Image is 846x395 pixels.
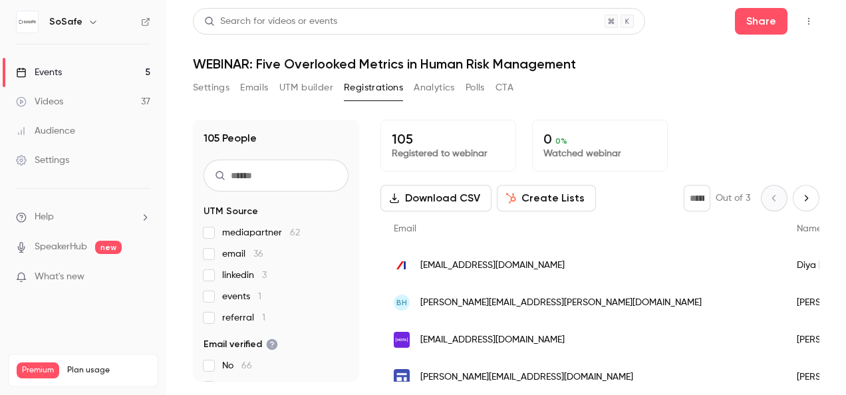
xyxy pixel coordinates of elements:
[497,185,596,211] button: Create Lists
[95,241,122,254] span: new
[204,15,337,29] div: Search for videos or events
[16,154,69,167] div: Settings
[222,359,252,372] span: No
[797,224,822,233] span: Name
[466,77,485,98] button: Polls
[35,210,54,224] span: Help
[420,333,565,347] span: [EMAIL_ADDRESS][DOMAIN_NAME]
[793,185,819,211] button: Next page
[222,247,263,261] span: email
[253,249,263,259] span: 36
[222,226,300,239] span: mediapartner
[222,269,267,282] span: linkedin
[380,185,492,211] button: Download CSV
[279,77,333,98] button: UTM builder
[394,224,416,233] span: Email
[420,259,565,273] span: [EMAIL_ADDRESS][DOMAIN_NAME]
[716,192,750,205] p: Out of 3
[49,15,82,29] h6: SoSafe
[241,361,252,370] span: 66
[204,205,258,218] span: UTM Source
[344,77,403,98] button: Registrations
[67,365,150,376] span: Plan usage
[396,297,407,309] span: BH
[204,130,257,146] h1: 105 People
[290,228,300,237] span: 62
[222,290,261,303] span: events
[193,77,229,98] button: Settings
[495,77,513,98] button: CTA
[17,362,59,378] span: Premium
[543,131,656,147] p: 0
[35,240,87,254] a: SpeakerHub
[420,296,702,310] span: [PERSON_NAME][EMAIL_ADDRESS][PERSON_NAME][DOMAIN_NAME]
[204,338,278,351] span: Email verified
[240,77,268,98] button: Emails
[420,370,633,384] span: [PERSON_NAME][EMAIL_ADDRESS][DOMAIN_NAME]
[16,66,62,79] div: Events
[222,380,254,394] span: Yes
[394,257,410,273] img: ampol.com.au
[17,11,38,33] img: SoSafe
[392,147,505,160] p: Registered to webinar
[735,8,787,35] button: Share
[555,136,567,146] span: 0 %
[16,95,63,108] div: Videos
[258,292,261,301] span: 1
[16,210,150,224] li: help-dropdown-opener
[414,77,455,98] button: Analytics
[262,313,265,323] span: 1
[16,124,75,138] div: Audience
[222,311,265,325] span: referral
[193,56,819,72] h1: WEBINAR: Five Overlooked Metrics in Human Risk Management
[134,271,150,283] iframe: Noticeable Trigger
[392,131,505,147] p: 105
[394,332,410,348] img: hesta.com.au
[394,369,410,385] img: ferrets.net
[543,147,656,160] p: Watched webinar
[35,270,84,284] span: What's new
[262,271,267,280] span: 3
